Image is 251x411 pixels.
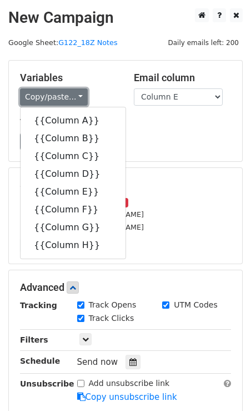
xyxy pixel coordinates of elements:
a: {{Column D}} [21,165,125,183]
h5: Advanced [20,281,231,294]
label: UTM Codes [174,299,217,311]
span: Daily emails left: 200 [164,37,243,49]
a: Daily emails left: 200 [164,38,243,47]
small: [EMAIL_ADDRESS][DOMAIN_NAME] [20,210,144,219]
a: {{Column A}} [21,112,125,130]
strong: Tracking [20,301,57,310]
label: Track Opens [89,299,137,311]
a: G122_18Z Notes [58,38,117,47]
a: {{Column H}} [21,236,125,254]
a: Copy/paste... [20,88,88,106]
a: {{Column G}} [21,219,125,236]
a: {{Column C}} [21,147,125,165]
strong: Unsubscribe [20,379,74,388]
iframe: Chat Widget [195,358,251,411]
h5: Email column [134,72,231,84]
label: Add unsubscribe link [89,378,170,389]
h2: New Campaign [8,8,243,27]
a: {{Column B}} [21,130,125,147]
label: Track Clicks [89,313,134,324]
a: {{Column E}} [21,183,125,201]
a: {{Column F}} [21,201,125,219]
small: Google Sheet: [8,38,118,47]
h5: Variables [20,72,117,84]
strong: Filters [20,335,48,344]
span: Send now [77,357,118,367]
a: Copy unsubscribe link [77,392,177,402]
small: [EMAIL_ADDRESS][DOMAIN_NAME] [20,223,144,231]
strong: Schedule [20,356,60,365]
